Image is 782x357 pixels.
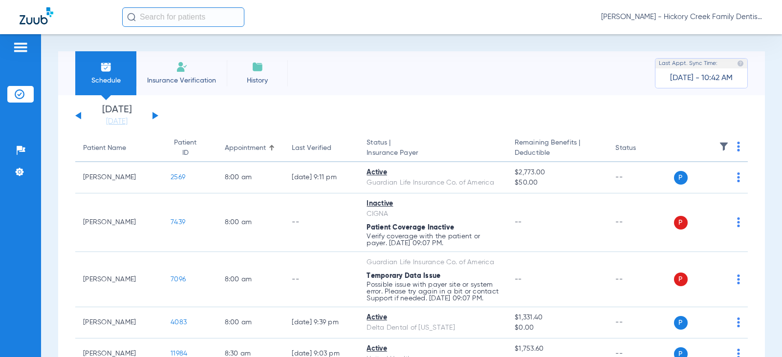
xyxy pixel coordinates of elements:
[171,319,187,326] span: 4083
[225,143,266,153] div: Appointment
[171,350,187,357] span: 11984
[87,117,146,126] a: [DATE]
[515,323,600,333] span: $0.00
[171,219,185,226] span: 7439
[144,76,219,85] span: Insurance Verification
[515,344,600,354] span: $1,753.60
[507,135,608,162] th: Remaining Benefits |
[367,233,499,247] p: Verify coverage with the patient or payer. [DATE] 09:07 PM.
[608,135,673,162] th: Status
[171,276,186,283] span: 7096
[75,193,163,252] td: [PERSON_NAME]
[20,7,53,24] img: Zuub Logo
[217,193,284,252] td: 8:00 AM
[367,344,499,354] div: Active
[367,209,499,219] div: CIGNA
[515,178,600,188] span: $50.00
[367,199,499,209] div: Inactive
[719,142,729,151] img: filter.svg
[252,61,263,73] img: History
[171,174,185,181] span: 2569
[670,73,733,83] span: [DATE] - 10:42 AM
[100,61,112,73] img: Schedule
[217,252,284,307] td: 8:00 AM
[515,313,600,323] span: $1,331.40
[13,42,28,53] img: hamburger-icon
[737,217,740,227] img: group-dot-blue.svg
[737,60,744,67] img: last sync help info
[608,307,673,338] td: --
[83,143,155,153] div: Patient Name
[659,59,717,68] span: Last Appt. Sync Time:
[75,162,163,193] td: [PERSON_NAME]
[515,276,522,283] span: --
[737,172,740,182] img: group-dot-blue.svg
[225,143,277,153] div: Appointment
[87,105,146,126] li: [DATE]
[359,135,507,162] th: Status |
[122,7,244,27] input: Search for patients
[515,168,600,178] span: $2,773.00
[75,252,163,307] td: [PERSON_NAME]
[367,323,499,333] div: Delta Dental of [US_STATE]
[674,316,688,330] span: P
[674,216,688,230] span: P
[367,257,499,268] div: Guardian Life Insurance Co. of America
[515,219,522,226] span: --
[367,224,454,231] span: Patient Coverage Inactive
[515,148,600,158] span: Deductible
[674,273,688,286] span: P
[234,76,281,85] span: History
[737,317,740,327] img: group-dot-blue.svg
[608,162,673,193] td: --
[83,76,129,85] span: Schedule
[737,274,740,284] img: group-dot-blue.svg
[292,143,331,153] div: Last Verified
[608,193,673,252] td: --
[284,162,359,193] td: [DATE] 9:11 PM
[608,252,673,307] td: --
[737,142,740,151] img: group-dot-blue.svg
[127,13,136,21] img: Search Icon
[284,252,359,307] td: --
[367,178,499,188] div: Guardian Life Insurance Co. of America
[367,148,499,158] span: Insurance Payer
[171,138,200,158] div: Patient ID
[171,138,209,158] div: Patient ID
[284,307,359,338] td: [DATE] 9:39 PM
[674,171,688,185] span: P
[367,281,499,302] p: Possible issue with payer site or system error. Please try again in a bit or contact Support if n...
[217,307,284,338] td: 8:00 AM
[367,313,499,323] div: Active
[367,168,499,178] div: Active
[292,143,351,153] div: Last Verified
[75,307,163,338] td: [PERSON_NAME]
[83,143,126,153] div: Patient Name
[601,12,762,22] span: [PERSON_NAME] - Hickory Creek Family Dentistry
[367,273,440,279] span: Temporary Data Issue
[284,193,359,252] td: --
[217,162,284,193] td: 8:00 AM
[176,61,188,73] img: Manual Insurance Verification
